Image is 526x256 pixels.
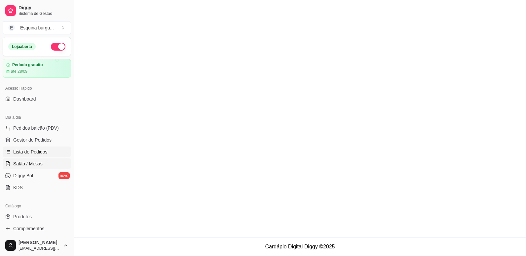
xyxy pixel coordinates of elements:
span: E [8,24,15,31]
span: KDS [13,184,23,191]
span: Diggy Bot [13,172,33,179]
div: Dia a dia [3,112,71,123]
a: Período gratuitoaté 28/09 [3,59,71,78]
div: Loja aberta [8,43,36,50]
span: Complementos [13,225,44,232]
span: Dashboard [13,96,36,102]
span: Produtos [13,213,32,220]
span: Pedidos balcão (PDV) [13,125,59,131]
a: KDS [3,182,71,193]
article: Período gratuito [12,63,43,67]
a: Lista de Pedidos [3,147,71,157]
a: Dashboard [3,94,71,104]
a: Produtos [3,211,71,222]
span: [EMAIL_ADDRESS][DOMAIN_NAME] [19,246,60,251]
div: Acesso Rápido [3,83,71,94]
span: Diggy [19,5,68,11]
button: [PERSON_NAME][EMAIL_ADDRESS][DOMAIN_NAME] [3,237,71,253]
a: Complementos [3,223,71,234]
a: Diggy Botnovo [3,170,71,181]
article: até 28/09 [11,69,27,74]
a: Gestor de Pedidos [3,135,71,145]
span: Sistema de Gestão [19,11,68,16]
span: Salão / Mesas [13,160,43,167]
button: Select a team [3,21,71,34]
div: Esquina burgu ... [20,24,54,31]
span: Gestor de Pedidos [13,137,52,143]
a: Salão / Mesas [3,158,71,169]
span: [PERSON_NAME] [19,240,60,246]
div: Catálogo [3,201,71,211]
a: DiggySistema de Gestão [3,3,71,19]
button: Pedidos balcão (PDV) [3,123,71,133]
span: Lista de Pedidos [13,149,48,155]
footer: Cardápio Digital Diggy © 2025 [74,237,526,256]
button: Alterar Status [51,43,65,51]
